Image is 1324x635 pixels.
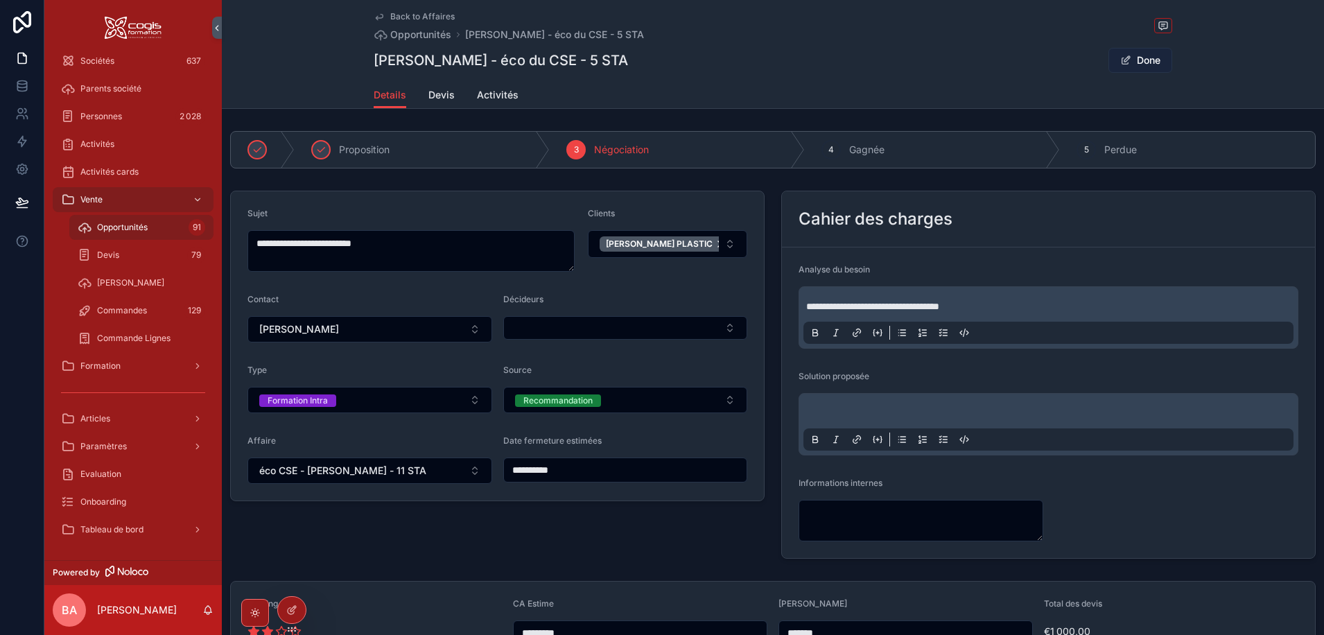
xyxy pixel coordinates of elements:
a: Opportunités [374,28,451,42]
span: Back to Affaires [390,11,455,22]
div: 129 [184,302,205,319]
span: Type [247,365,267,375]
span: Vente [80,194,103,205]
button: Select Button [247,458,492,484]
span: Solution proposée [799,371,869,381]
a: Back to Affaires [374,11,455,22]
span: Formation [80,360,121,372]
span: Proposition [339,143,390,157]
span: [PERSON_NAME] [97,277,164,288]
div: 637 [182,53,205,69]
div: 91 [189,219,205,236]
span: Sociétés [80,55,114,67]
span: Scoring [247,598,278,609]
span: Devis [97,250,119,261]
a: Activités [477,82,519,110]
div: 2 028 [175,108,205,125]
a: Devis79 [69,243,214,268]
a: Sociétés637 [53,49,214,73]
span: Activités [477,88,519,102]
div: Recommandation [523,394,593,407]
a: [PERSON_NAME] - éco du CSE - 5 STA [465,28,644,42]
button: Select Button [588,230,747,258]
span: Date fermeture estimées [503,435,602,446]
h1: [PERSON_NAME] - éco du CSE - 5 STA [374,51,628,70]
span: éco CSE - [PERSON_NAME] - 11 STA [259,464,426,478]
a: Commande Lignes [69,326,214,351]
span: Opportunités [97,222,148,233]
span: Source [503,365,532,375]
a: Details [374,82,406,109]
a: Tableau de bord [53,517,214,542]
a: Formation [53,354,214,379]
span: [PERSON_NAME] [778,598,847,609]
span: Evaluation [80,469,121,480]
div: scrollable content [44,55,222,560]
a: Opportunités91 [69,215,214,240]
h2: Cahier des charges [799,208,952,230]
span: Paramètres [80,441,127,452]
span: Contact [247,294,279,304]
span: Commandes [97,305,147,316]
span: Parents société [80,83,141,94]
span: 3 [574,144,579,155]
span: Négociation [594,143,649,157]
span: BA [62,602,77,618]
span: Articles [80,413,110,424]
a: Powered by [44,560,222,585]
span: Total des devis [1044,598,1102,609]
span: Gagnée [849,143,885,157]
button: Select Button [247,387,492,413]
span: Informations internes [799,478,882,488]
div: 79 [187,247,205,263]
div: Formation Intra [268,394,328,407]
a: Vente [53,187,214,212]
span: Opportunités [390,28,451,42]
span: Onboarding [80,496,126,507]
span: Affaire [247,435,276,446]
span: Perdue [1104,143,1137,157]
span: Details [374,88,406,102]
a: Devis [428,82,455,110]
button: Done [1108,48,1172,73]
span: 5 [1084,144,1089,155]
span: Activités [80,139,114,150]
span: Tableau de bord [80,524,143,535]
img: App logo [105,17,162,39]
p: [PERSON_NAME] [97,603,177,617]
span: Décideurs [503,294,543,304]
a: Commandes129 [69,298,214,323]
a: Articles [53,406,214,431]
a: Evaluation [53,462,214,487]
button: Unselect 746 [600,236,733,252]
button: Select Button [503,387,748,413]
span: CA Estime [513,598,554,609]
a: Personnes2 028 [53,104,214,129]
span: Devis [428,88,455,102]
button: Select Button [503,316,748,340]
a: Paramètres [53,434,214,459]
span: Clients [588,208,615,218]
span: [PERSON_NAME] [259,322,339,336]
span: Analyse du besoin [799,264,870,275]
span: Activités cards [80,166,139,177]
span: Powered by [53,567,100,578]
a: Activités [53,132,214,157]
span: Sujet [247,208,268,218]
a: [PERSON_NAME] [69,270,214,295]
a: Activités cards [53,159,214,184]
span: 4 [828,144,834,155]
a: Parents société [53,76,214,101]
span: Personnes [80,111,122,122]
button: Select Button [247,316,492,342]
a: Onboarding [53,489,214,514]
span: Commande Lignes [97,333,171,344]
span: [PERSON_NAME] PLASTIC [606,238,713,250]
